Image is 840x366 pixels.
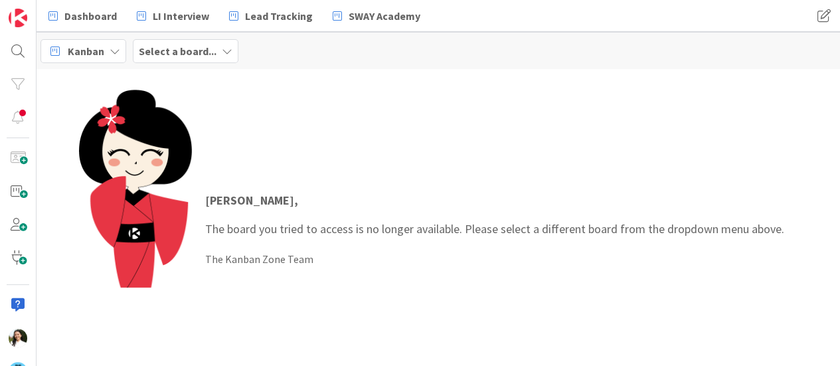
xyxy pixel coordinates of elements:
[129,4,217,28] a: LI Interview
[139,45,216,58] b: Select a board...
[68,43,104,59] span: Kanban
[41,4,125,28] a: Dashboard
[325,4,428,28] a: SWAY Academy
[205,193,298,208] strong: [PERSON_NAME] ,
[153,8,209,24] span: LI Interview
[205,191,784,238] p: The board you tried to access is no longer available. Please select a different board from the dr...
[349,8,420,24] span: SWAY Academy
[9,9,27,27] img: Visit kanbanzone.com
[64,8,117,24] span: Dashboard
[9,329,27,347] img: AK
[245,8,313,24] span: Lead Tracking
[205,251,784,267] div: The Kanban Zone Team
[221,4,321,28] a: Lead Tracking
